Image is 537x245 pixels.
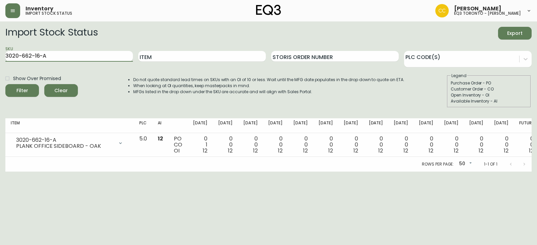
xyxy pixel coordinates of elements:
button: Export [498,27,532,40]
th: [DATE] [238,118,263,133]
span: 12 [278,147,283,155]
th: [DATE] [464,118,489,133]
p: 1-1 of 1 [484,161,497,167]
img: logo [256,5,281,15]
span: 12 [353,147,358,155]
th: [DATE] [363,118,389,133]
div: Filter [16,86,28,95]
td: 5.0 [134,133,152,157]
h2: Import Stock Status [5,27,98,40]
div: 0 0 [394,136,408,154]
img: ec7176bad513007d25397993f68ebbfb [435,4,449,17]
span: 12 [158,135,163,142]
th: [DATE] [313,118,338,133]
span: 12 [203,147,207,155]
div: 0 0 [319,136,333,154]
th: [DATE] [188,118,213,133]
span: 12 [479,147,483,155]
div: 0 0 [494,136,508,154]
span: [PERSON_NAME] [454,6,501,11]
div: 0 0 [293,136,308,154]
div: Available Inventory - AI [451,98,527,104]
li: Do not quote standard lead times on SKUs with an OI of 10 or less. Wait until the MFG date popula... [133,77,404,83]
span: 12 [403,147,408,155]
div: PO CO [174,136,182,154]
span: 12 [429,147,433,155]
th: [DATE] [288,118,313,133]
div: 0 0 [369,136,383,154]
div: PLANK OFFICE SIDEBOARD - OAK [16,143,114,149]
div: 0 0 [469,136,484,154]
span: Export [503,29,526,38]
div: 0 0 [243,136,258,154]
span: Show Over Promised [13,75,61,82]
div: 3020-662-16-APLANK OFFICE SIDEBOARD - OAK [11,136,129,150]
div: 3020-662-16-A [16,137,114,143]
span: 12 [504,147,508,155]
th: Item [5,118,134,133]
span: 12 [378,147,383,155]
div: Purchase Order - PO [451,80,527,86]
span: 12 [328,147,333,155]
span: 12 [303,147,308,155]
th: [DATE] [439,118,464,133]
div: 50 [456,159,473,170]
div: 0 0 [519,136,534,154]
th: PLC [134,118,152,133]
legend: Legend [451,73,467,79]
th: [DATE] [213,118,238,133]
li: When looking at OI quantities, keep masterpacks in mind. [133,83,404,89]
span: 12 [253,147,258,155]
div: 0 0 [344,136,358,154]
span: 12 [529,147,534,155]
li: MFGs listed in the drop down under the SKU are accurate and will align with Sales Portal. [133,89,404,95]
span: 12 [228,147,233,155]
span: OI [174,147,180,155]
button: Clear [44,84,78,97]
div: Open Inventory - OI [451,92,527,98]
div: 0 0 [444,136,458,154]
th: [DATE] [263,118,288,133]
h5: import stock status [26,11,72,15]
th: AI [152,118,168,133]
div: 0 0 [268,136,283,154]
th: [DATE] [388,118,413,133]
div: Customer Order - CO [451,86,527,92]
div: 0 1 [193,136,207,154]
div: 0 0 [419,136,433,154]
span: Clear [50,86,72,95]
h5: eq3 toronto - [PERSON_NAME] [454,11,521,15]
p: Rows per page: [422,161,454,167]
span: Inventory [26,6,53,11]
button: Filter [5,84,39,97]
span: 12 [454,147,458,155]
th: [DATE] [489,118,514,133]
div: 0 0 [218,136,233,154]
th: [DATE] [338,118,363,133]
th: [DATE] [413,118,439,133]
